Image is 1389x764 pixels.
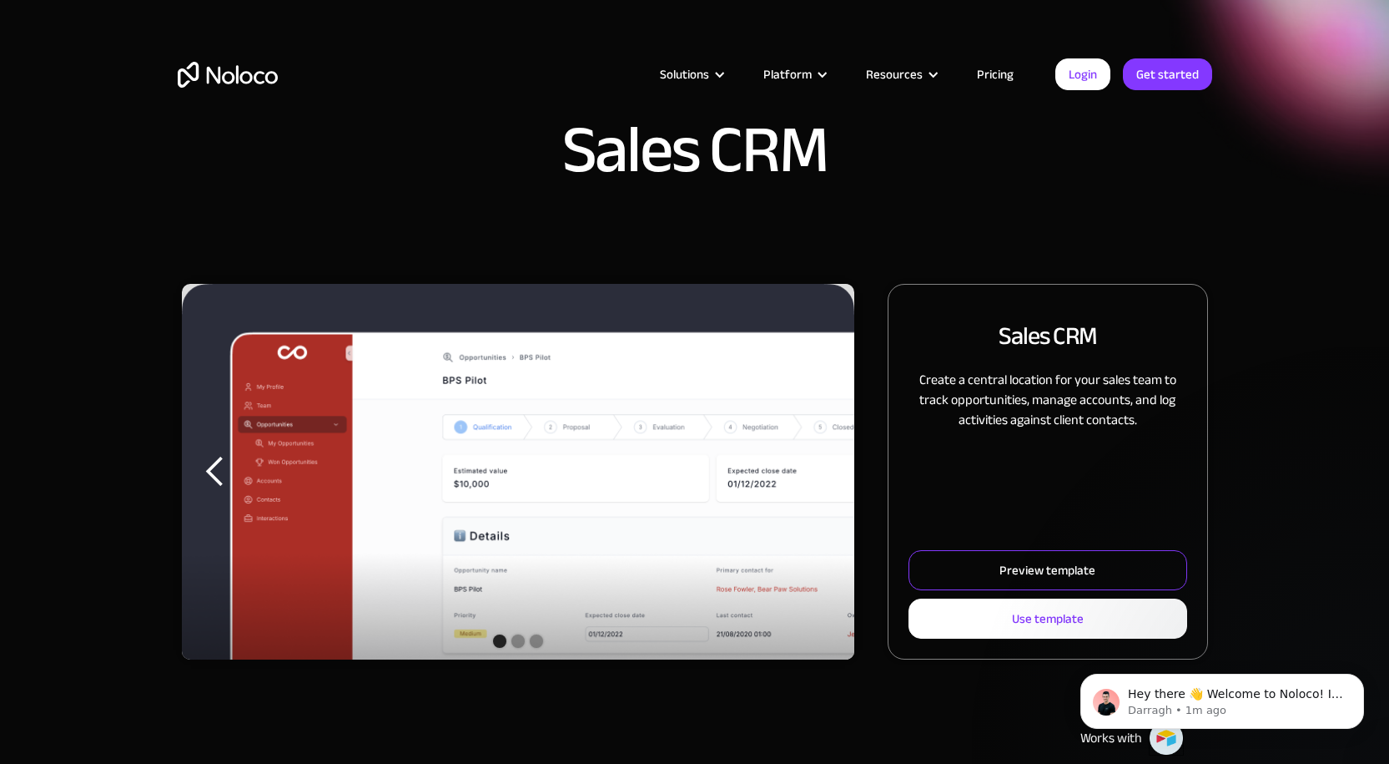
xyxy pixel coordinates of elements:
h1: Sales CRM [562,117,828,184]
div: previous slide [182,284,249,660]
div: Platform [763,63,812,85]
div: Use template [1012,608,1084,630]
div: Platform [742,63,845,85]
h2: Sales CRM [999,318,1097,353]
a: Use template [908,599,1186,639]
div: Show slide 1 of 3 [493,635,506,648]
a: Login [1055,58,1110,90]
div: Show slide 2 of 3 [511,635,525,648]
a: home [178,62,278,88]
div: Resources [866,63,923,85]
p: Create a central location for your sales team to track opportunities, manage accounts, and log ac... [908,370,1186,430]
div: next slide [788,284,854,660]
a: Preview template [908,550,1186,590]
div: Show slide 3 of 3 [530,635,543,648]
div: Resources [845,63,956,85]
div: Solutions [639,63,742,85]
a: Get started [1123,58,1212,90]
div: carousel [182,284,855,660]
a: Pricing [956,63,1034,85]
div: Preview template [999,559,1095,581]
div: Solutions [660,63,709,85]
iframe: Intercom notifications message [1055,639,1389,756]
div: 1 of 3 [182,284,855,660]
